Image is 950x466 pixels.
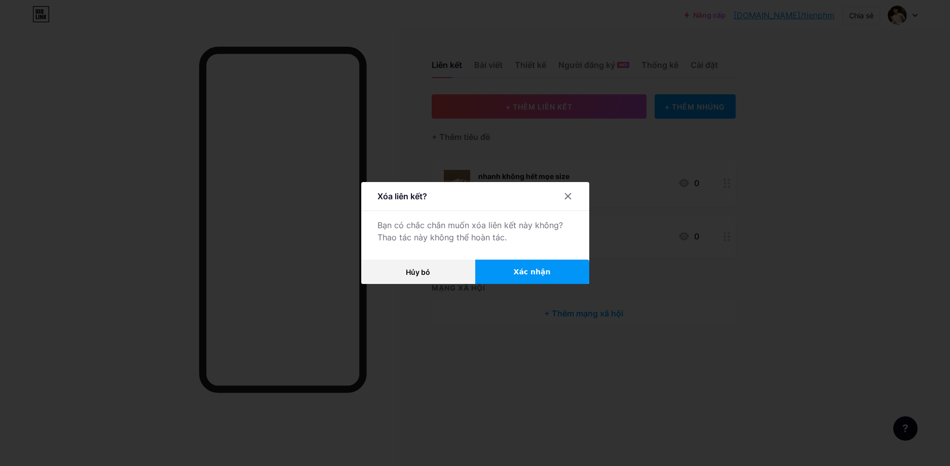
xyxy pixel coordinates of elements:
[377,220,563,242] font: Bạn có chắc chắn muốn xóa liên kết này không? Thao tác này không thể hoàn tác.
[514,268,551,276] font: Xác nhận
[361,260,475,284] button: Hủy bỏ
[377,191,427,201] font: Xóa liên kết?
[475,260,589,284] button: Xác nhận
[406,268,430,276] font: Hủy bỏ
